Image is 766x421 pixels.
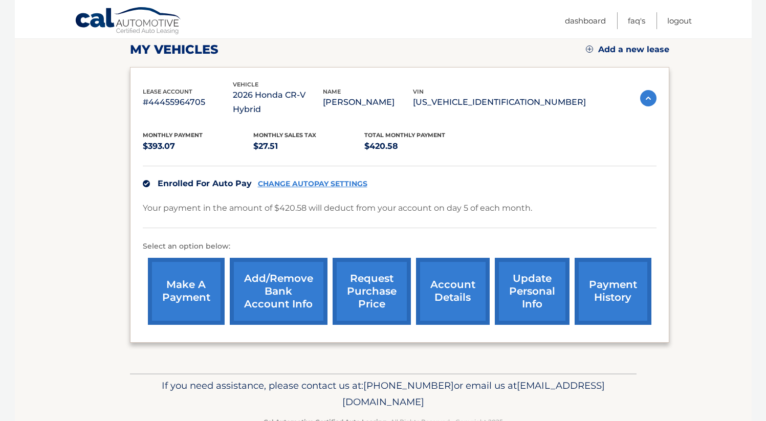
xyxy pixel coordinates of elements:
a: Logout [667,12,692,29]
p: If you need assistance, please contact us at: or email us at [137,378,630,410]
p: [US_VEHICLE_IDENTIFICATION_NUMBER] [413,95,586,109]
span: Monthly Payment [143,131,203,139]
span: Enrolled For Auto Pay [158,179,252,188]
img: accordion-active.svg [640,90,656,106]
a: Dashboard [565,12,606,29]
span: Monthly sales Tax [253,131,316,139]
span: vehicle [233,81,258,88]
p: [PERSON_NAME] [323,95,413,109]
p: $393.07 [143,139,254,153]
p: 2026 Honda CR-V Hybrid [233,88,323,117]
img: check.svg [143,180,150,187]
a: Cal Automotive [75,7,182,36]
a: account details [416,258,490,325]
span: name [323,88,341,95]
h2: my vehicles [130,42,218,57]
a: Add a new lease [586,45,669,55]
a: FAQ's [628,12,645,29]
a: make a payment [148,258,225,325]
span: Total Monthly Payment [364,131,445,139]
a: CHANGE AUTOPAY SETTINGS [258,180,367,188]
span: lease account [143,88,192,95]
p: Select an option below: [143,240,656,253]
span: [PHONE_NUMBER] [363,380,454,391]
span: vin [413,88,424,95]
p: Your payment in the amount of $420.58 will deduct from your account on day 5 of each month. [143,201,532,215]
p: $420.58 [364,139,475,153]
a: Add/Remove bank account info [230,258,327,325]
a: update personal info [495,258,570,325]
a: request purchase price [333,258,411,325]
a: payment history [575,258,651,325]
p: #44455964705 [143,95,233,109]
img: add.svg [586,46,593,53]
p: $27.51 [253,139,364,153]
